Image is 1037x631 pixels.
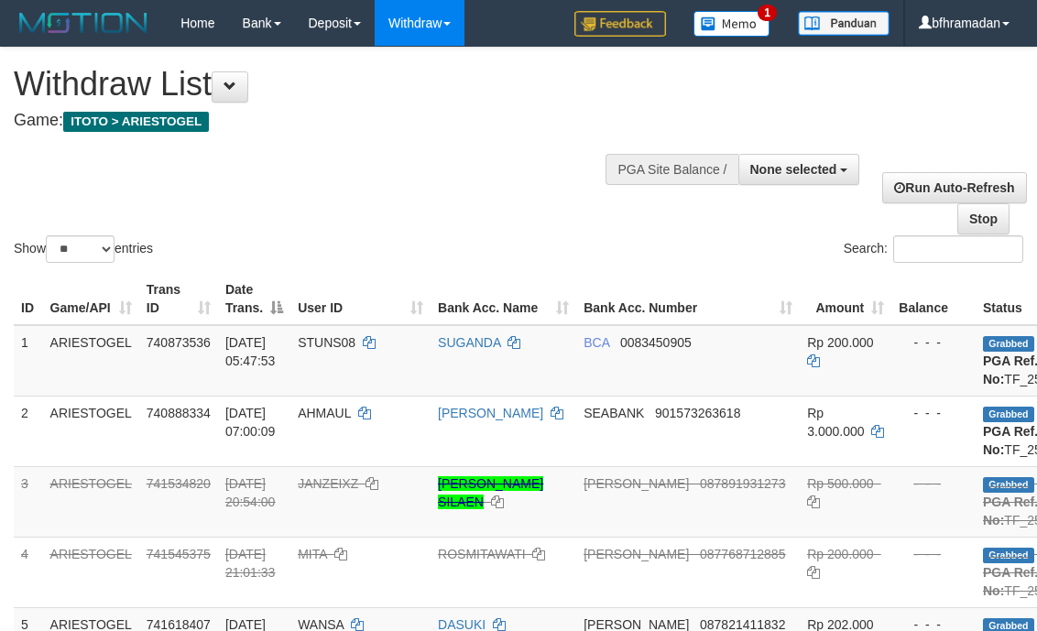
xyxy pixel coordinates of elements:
[798,11,890,36] img: panduan.png
[899,333,968,352] div: - - -
[574,11,666,37] img: Feedback.jpg
[14,9,153,37] img: MOTION_logo.png
[14,396,43,466] td: 2
[147,547,211,561] span: 741545375
[43,273,139,325] th: Game/API: activate to sort column ascending
[899,474,968,493] div: - - -
[807,335,873,350] span: Rp 200.000
[431,273,576,325] th: Bank Acc. Name: activate to sort column ascending
[584,335,609,350] span: BCA
[807,476,873,491] span: Rp 500.000
[891,273,976,325] th: Balance
[14,537,43,607] td: 4
[899,404,968,422] div: - - -
[298,476,358,491] span: JANZEIXZ
[882,172,1026,203] a: Run Auto-Refresh
[147,335,211,350] span: 740873536
[438,547,526,561] a: ROSMITAWATI
[693,11,770,37] img: Button%20Memo.svg
[983,336,1034,352] span: Grabbed
[606,154,737,185] div: PGA Site Balance /
[983,548,1034,563] span: Grabbed
[584,547,689,561] span: [PERSON_NAME]
[43,537,139,607] td: ARIESTOGEL
[620,335,692,350] span: Copy 0083450905 to clipboard
[225,476,276,509] span: [DATE] 20:54:00
[750,162,837,177] span: None selected
[576,273,800,325] th: Bank Acc. Number: activate to sort column ascending
[800,273,891,325] th: Amount: activate to sort column ascending
[225,547,276,580] span: [DATE] 21:01:33
[218,273,290,325] th: Date Trans.: activate to sort column descending
[807,406,864,439] span: Rp 3.000.000
[700,476,785,491] span: Copy 087891931273 to clipboard
[14,466,43,537] td: 3
[139,273,218,325] th: Trans ID: activate to sort column ascending
[63,112,209,132] span: ITOTO > ARIESTOGEL
[290,273,431,325] th: User ID: activate to sort column ascending
[438,476,543,509] a: [PERSON_NAME] SILAEN
[43,466,139,537] td: ARIESTOGEL
[584,476,689,491] span: [PERSON_NAME]
[43,325,139,397] td: ARIESTOGEL
[298,406,351,420] span: AHMAUL
[700,547,785,561] span: Copy 087768712885 to clipboard
[807,547,873,561] span: Rp 200.000
[957,203,1010,234] a: Stop
[758,5,777,21] span: 1
[738,154,860,185] button: None selected
[43,396,139,466] td: ARIESTOGEL
[438,335,500,350] a: SUGANDA
[46,235,115,263] select: Showentries
[655,406,740,420] span: Copy 901573263618 to clipboard
[14,273,43,325] th: ID
[899,545,968,563] div: - - -
[298,547,327,561] span: MITA
[438,406,543,420] a: [PERSON_NAME]
[225,406,276,439] span: [DATE] 07:00:09
[14,325,43,397] td: 1
[14,66,673,103] h1: Withdraw List
[893,235,1023,263] input: Search:
[14,112,673,130] h4: Game:
[147,476,211,491] span: 741534820
[225,335,276,368] span: [DATE] 05:47:53
[584,406,644,420] span: SEABANK
[14,235,153,263] label: Show entries
[983,477,1034,493] span: Grabbed
[983,407,1034,422] span: Grabbed
[298,335,355,350] span: STUNS08
[147,406,211,420] span: 740888334
[844,235,1023,263] label: Search:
